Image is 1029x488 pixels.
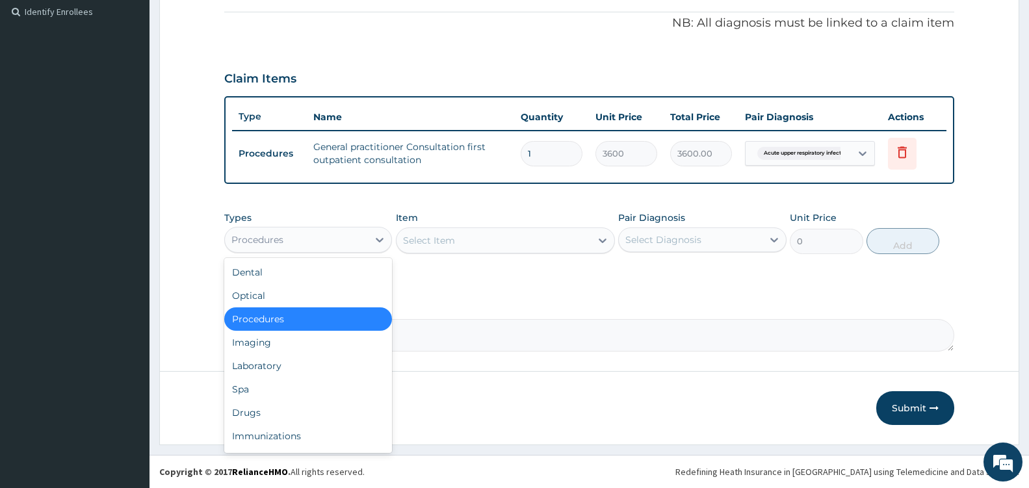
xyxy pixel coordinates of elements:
[664,104,738,130] th: Total Price
[224,307,392,331] div: Procedures
[757,147,852,160] span: Acute upper respiratory infect...
[232,105,307,129] th: Type
[224,301,954,312] label: Comment
[738,104,881,130] th: Pair Diagnosis
[224,401,392,424] div: Drugs
[224,331,392,354] div: Imaging
[224,378,392,401] div: Spa
[307,104,514,130] th: Name
[514,104,589,130] th: Quantity
[232,142,307,166] td: Procedures
[231,233,283,246] div: Procedures
[790,211,837,224] label: Unit Price
[881,104,946,130] th: Actions
[224,354,392,378] div: Laboratory
[866,228,939,254] button: Add
[224,261,392,284] div: Dental
[396,211,418,224] label: Item
[224,72,296,86] h3: Claim Items
[159,466,291,478] strong: Copyright © 2017 .
[589,104,664,130] th: Unit Price
[307,134,514,173] td: General practitioner Consultation first outpatient consultation
[150,455,1029,488] footer: All rights reserved.
[7,355,248,400] textarea: Type your message and hit 'Enter'
[224,448,392,471] div: Others
[876,391,954,425] button: Submit
[224,15,954,32] p: NB: All diagnosis must be linked to a claim item
[224,212,252,224] label: Types
[618,211,685,224] label: Pair Diagnosis
[224,424,392,448] div: Immunizations
[24,65,53,97] img: d_794563401_company_1708531726252_794563401
[213,6,244,38] div: Minimize live chat window
[675,465,1019,478] div: Redefining Heath Insurance in [GEOGRAPHIC_DATA] using Telemedicine and Data Science!
[68,73,218,90] div: Chat with us now
[232,466,288,478] a: RelianceHMO
[403,234,455,247] div: Select Item
[224,284,392,307] div: Optical
[625,233,701,246] div: Select Diagnosis
[75,164,179,295] span: We're online!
